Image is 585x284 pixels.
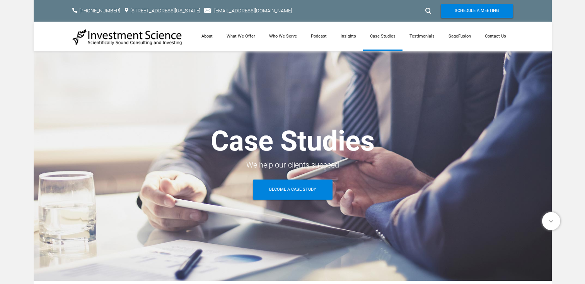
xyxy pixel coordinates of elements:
[334,22,363,51] a: Insights
[211,125,375,157] strong: Case Studies
[79,8,120,14] a: [PHONE_NUMBER]
[304,22,334,51] a: Podcast
[403,22,442,51] a: Testimonials
[214,8,292,14] a: [EMAIL_ADDRESS][DOMAIN_NAME]
[220,22,262,51] a: What We Offer
[253,180,333,200] a: Become A Case Study
[269,180,316,200] span: Become A Case Study
[194,22,220,51] a: About
[441,4,513,18] a: Schedule A Meeting
[130,8,200,14] a: [STREET_ADDRESS][US_STATE]​
[72,29,182,46] img: Investment Science | NYC Consulting Services
[72,158,513,172] div: We help our clients succeed
[455,4,499,18] span: Schedule A Meeting
[363,22,403,51] a: Case Studies
[262,22,304,51] a: Who We Serve
[478,22,513,51] a: Contact Us
[442,22,478,51] a: SageFusion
